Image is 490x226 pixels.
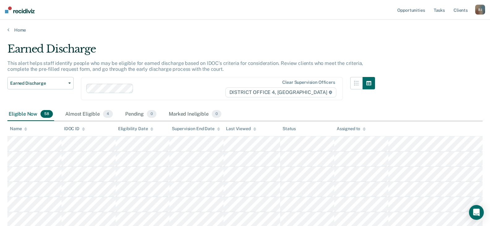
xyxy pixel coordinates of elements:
[7,77,74,89] button: Earned Discharge
[147,110,156,118] span: 0
[7,43,375,60] div: Earned Discharge
[282,80,335,85] div: Clear supervision officers
[10,81,66,86] span: Earned Discharge
[226,126,256,131] div: Last Viewed
[475,5,485,15] div: B J
[475,5,485,15] button: BJ
[118,126,154,131] div: Eligibility Date
[168,108,223,121] div: Marked Ineligible0
[10,126,27,131] div: Name
[7,60,363,72] p: This alert helps staff identify people who may be eligible for earned discharge based on IDOC’s c...
[64,126,85,131] div: IDOC ID
[283,126,296,131] div: Status
[103,110,113,118] span: 4
[7,108,54,121] div: Eligible Now58
[337,126,366,131] div: Assigned to
[212,110,221,118] span: 0
[469,205,484,220] div: Open Intercom Messenger
[124,108,158,121] div: Pending0
[5,6,35,13] img: Recidiviz
[225,87,336,97] span: DISTRICT OFFICE 4, [GEOGRAPHIC_DATA]
[172,126,220,131] div: Supervision End Date
[7,27,483,33] a: Home
[40,110,53,118] span: 58
[64,108,114,121] div: Almost Eligible4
